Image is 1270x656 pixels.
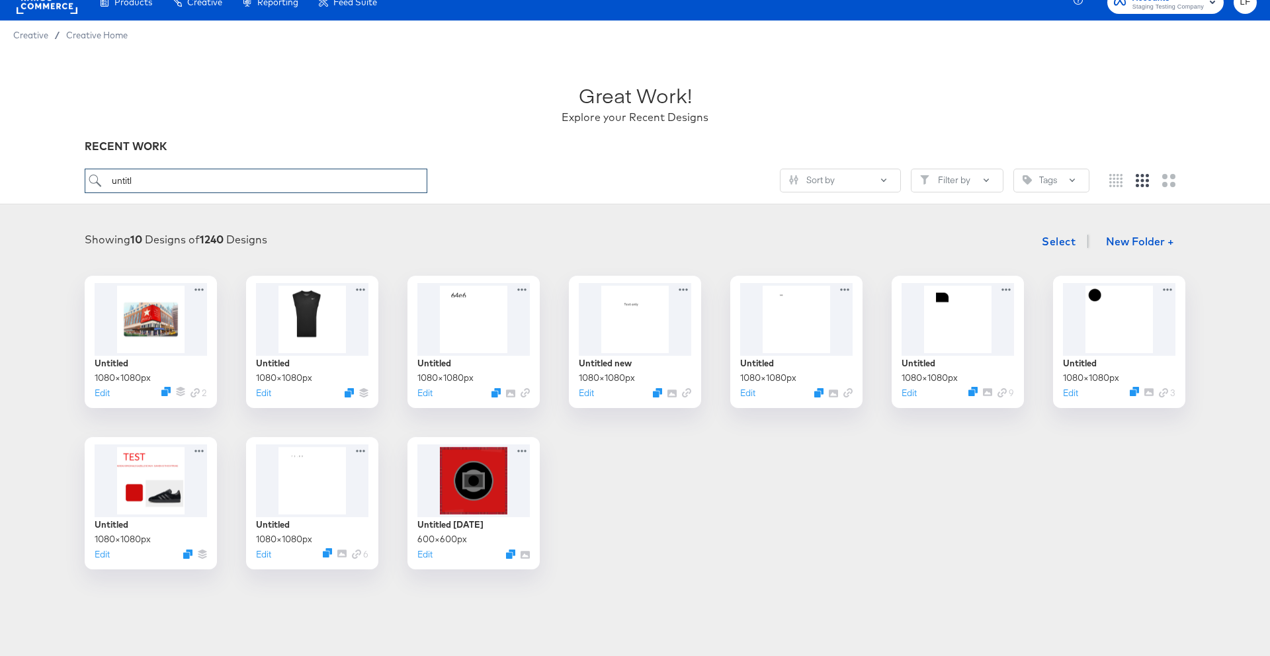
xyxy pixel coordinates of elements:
[417,372,474,384] div: 1080 × 1080 px
[579,357,632,370] div: Untitled new
[183,550,192,559] svg: Duplicate
[246,437,378,569] div: Untitled1080×1080pxEditDuplicateLink 6
[491,388,501,397] svg: Duplicate
[920,175,929,184] svg: Filter
[1063,372,1119,384] div: 1080 × 1080 px
[1132,2,1204,13] span: Staging Testing Company
[902,372,958,384] div: 1080 × 1080 px
[190,387,207,399] div: 2
[95,387,110,399] button: Edit
[997,387,1014,399] div: 9
[740,357,774,370] div: Untitled
[66,30,128,40] a: Creative Home
[902,357,935,370] div: Untitled
[345,388,354,397] svg: Duplicate
[95,548,110,561] button: Edit
[579,81,692,110] div: Great Work!
[579,387,594,399] button: Edit
[246,276,378,408] div: Untitled1080×1080pxEditDuplicate
[417,357,451,370] div: Untitled
[256,548,271,561] button: Edit
[200,233,224,246] strong: 1240
[85,276,217,408] div: Untitled1080×1080pxEditDuplicateLink 2
[407,437,540,569] div: Untitled [DATE]600×600pxEditDuplicate
[256,357,290,370] div: Untitled
[352,550,361,559] svg: Link
[730,276,863,408] div: Untitled1080×1080pxEditDuplicate
[1130,387,1139,396] svg: Duplicate
[256,372,312,384] div: 1080 × 1080 px
[1063,357,1097,370] div: Untitled
[780,169,901,192] button: SlidersSort by
[85,437,217,569] div: Untitled1080×1080pxEditDuplicate
[892,276,1024,408] div: Untitled1080×1080pxEditDuplicateLink 9
[85,232,267,247] div: Showing Designs of Designs
[85,139,1185,154] div: RECENT WORK
[95,372,151,384] div: 1080 × 1080 px
[789,175,798,184] svg: Sliders
[352,548,368,561] div: 6
[130,233,142,246] strong: 10
[1037,228,1081,255] button: Select
[1042,232,1076,251] span: Select
[1162,174,1175,187] svg: Large grid
[323,548,332,557] svg: Duplicate
[1109,174,1122,187] svg: Small grid
[1013,169,1089,192] button: TagTags
[814,388,824,397] svg: Duplicate
[1095,230,1185,255] button: New Folder +
[1159,387,1175,399] div: 3
[562,110,708,125] div: Explore your Recent Designs
[1063,387,1078,399] button: Edit
[161,387,171,396] svg: Duplicate
[48,30,66,40] span: /
[417,518,484,531] div: Untitled [DATE]
[256,387,271,399] button: Edit
[417,533,467,546] div: 600 × 600 px
[13,30,48,40] span: Creative
[407,276,540,408] div: Untitled1080×1080pxEditDuplicate
[417,548,433,561] button: Edit
[1159,388,1168,397] svg: Link
[653,388,662,397] svg: Duplicate
[1023,175,1032,184] svg: Tag
[95,518,128,531] div: Untitled
[85,169,427,193] input: Search for a design
[417,387,433,399] button: Edit
[1053,276,1185,408] div: Untitled1080×1080pxEditDuplicateLink 3
[997,388,1007,397] svg: Link
[911,169,1003,192] button: FilterFilter by
[740,372,796,384] div: 1080 × 1080 px
[902,387,917,399] button: Edit
[190,388,200,397] svg: Link
[843,388,853,397] svg: Link
[506,550,515,559] svg: Duplicate
[256,518,290,531] div: Untitled
[682,388,691,397] svg: Link
[1136,174,1149,187] svg: Medium grid
[521,388,530,397] svg: Link
[968,387,978,396] svg: Duplicate
[95,357,128,370] div: Untitled
[579,372,635,384] div: 1080 × 1080 px
[740,387,755,399] button: Edit
[95,533,151,546] div: 1080 × 1080 px
[569,276,701,408] div: Untitled new1080×1080pxEditDuplicate
[256,533,312,546] div: 1080 × 1080 px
